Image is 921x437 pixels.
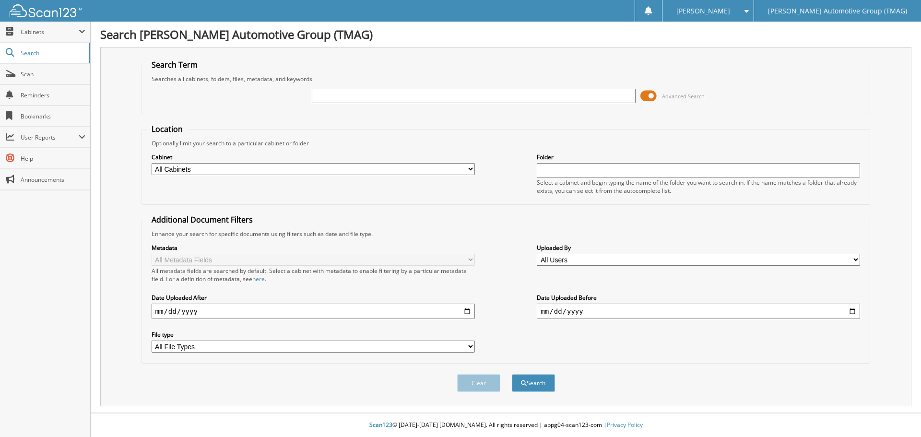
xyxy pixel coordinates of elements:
span: Cabinets [21,28,79,36]
legend: Location [147,124,188,134]
a: Privacy Policy [607,421,643,429]
label: Uploaded By [537,244,860,252]
legend: Additional Document Filters [147,214,258,225]
span: Scan [21,70,85,78]
div: Select a cabinet and begin typing the name of the folder you want to search in. If the name match... [537,178,860,195]
span: Help [21,154,85,163]
button: Clear [457,374,500,392]
label: Metadata [152,244,475,252]
label: Date Uploaded Before [537,294,860,302]
label: File type [152,331,475,339]
span: User Reports [21,133,79,142]
span: Scan123 [369,421,392,429]
button: Search [512,374,555,392]
span: Advanced Search [662,93,705,100]
span: Bookmarks [21,112,85,120]
input: start [152,304,475,319]
span: [PERSON_NAME] Automotive Group (TMAG) [768,8,907,14]
span: [PERSON_NAME] [676,8,730,14]
label: Cabinet [152,153,475,161]
span: Announcements [21,176,85,184]
input: end [537,304,860,319]
div: Optionally limit your search to a particular cabinet or folder [147,139,865,147]
div: Searches all cabinets, folders, files, metadata, and keywords [147,75,865,83]
img: scan123-logo-white.svg [10,4,82,17]
span: Reminders [21,91,85,99]
div: © [DATE]-[DATE] [DOMAIN_NAME]. All rights reserved | appg04-scan123-com | [91,413,921,437]
div: Enhance your search for specific documents using filters such as date and file type. [147,230,865,238]
h1: Search [PERSON_NAME] Automotive Group (TMAG) [100,26,911,42]
span: Search [21,49,84,57]
a: here [252,275,265,283]
legend: Search Term [147,59,202,70]
label: Folder [537,153,860,161]
div: All metadata fields are searched by default. Select a cabinet with metadata to enable filtering b... [152,267,475,283]
label: Date Uploaded After [152,294,475,302]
